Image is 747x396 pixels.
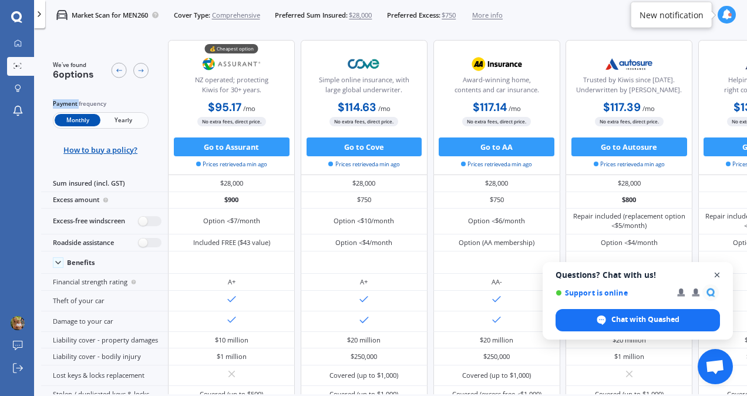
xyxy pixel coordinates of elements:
[461,160,532,169] span: Prices retrieved a min ago
[193,238,270,247] div: Included FREE ($43 value)
[338,100,376,115] b: $114.63
[349,11,372,20] span: $28,000
[11,316,25,330] img: ACg8ocLV_M0Xo_lvJWOGfurHOkoTTavCXQc_xWjvLfqiNWsGHFAcUCaP=s96-c
[301,175,428,192] div: $28,000
[307,137,422,156] button: Go to Cove
[614,352,644,361] div: $1 million
[483,352,510,361] div: $250,000
[176,75,287,99] div: NZ operated; protecting Kiwis for 30+ years.
[203,216,260,226] div: Option <$7/month
[208,100,241,115] b: $95.17
[595,117,664,126] span: No extra fees, direct price.
[205,44,258,53] div: 💰 Cheapest option
[556,309,720,331] div: Chat with Quashed
[459,238,534,247] div: Option (AA membership)
[53,61,94,69] span: We've found
[197,117,266,126] span: No extra fees, direct price.
[698,349,733,384] div: Open chat
[275,11,348,20] span: Preferred Sum Insured:
[53,68,94,80] span: 6 options
[611,314,679,325] span: Chat with Quashed
[56,9,68,21] img: car.f15378c7a67c060ca3f3.svg
[573,212,685,230] div: Repair included (replacement option <$5/month)
[41,291,168,311] div: Theft of your car
[41,175,168,192] div: Sum insured (incl. GST)
[168,192,295,209] div: $900
[441,75,551,99] div: Award-winning home, contents and car insurance.
[347,335,381,345] div: $20 million
[472,11,503,20] span: More info
[174,11,210,20] span: Cover Type:
[613,335,646,345] div: $20 million
[556,270,720,280] span: Questions? Chat with us!
[473,100,507,115] b: $117.14
[642,104,655,113] span: / mo
[53,99,149,109] div: Payment frequency
[468,216,525,226] div: Option <$6/month
[360,277,368,287] div: A+
[212,11,260,20] span: Comprehensive
[41,192,168,209] div: Excess amount
[601,238,658,247] div: Option <$4/month
[439,137,554,156] button: Go to AA
[196,160,267,169] span: Prices retrieved a min ago
[462,371,531,380] div: Covered (up to $1,000)
[41,332,168,348] div: Liability cover - property damages
[378,104,391,113] span: / mo
[335,238,392,247] div: Option <$4/month
[309,75,419,99] div: Simple online insurance, with large global underwriter.
[328,160,399,169] span: Prices retrieved a min ago
[509,104,521,113] span: / mo
[480,335,513,345] div: $20 million
[640,9,704,21] div: New notification
[334,216,394,226] div: Option <$10/month
[201,52,263,76] img: Assurant.png
[351,352,377,361] div: $250,000
[594,160,665,169] span: Prices retrieved a min ago
[387,11,440,20] span: Preferred Excess:
[41,209,168,234] div: Excess-free windscreen
[100,114,146,126] span: Yearly
[41,274,168,290] div: Financial strength rating
[217,352,247,361] div: $1 million
[566,175,692,192] div: $28,000
[72,11,148,20] p: Market Scan for MEN260
[329,371,398,380] div: Covered (up to $1,000)
[329,117,398,126] span: No extra fees, direct price.
[215,335,248,345] div: $10 million
[433,192,560,209] div: $750
[603,100,641,115] b: $117.39
[41,348,168,365] div: Liability cover - bodily injury
[433,175,560,192] div: $28,000
[333,52,395,76] img: Cove.webp
[301,192,428,209] div: $750
[243,104,255,113] span: / mo
[168,175,295,192] div: $28,000
[228,277,235,287] div: A+
[466,52,528,76] img: AA.webp
[41,365,168,386] div: Lost keys & locks replacement
[598,52,660,76] img: Autosure.webp
[41,234,168,251] div: Roadside assistance
[574,75,684,99] div: Trusted by Kiwis since [DATE]. Underwritten by [PERSON_NAME].
[571,137,687,156] button: Go to Autosure
[174,137,290,156] button: Go to Assurant
[710,268,725,283] span: Close chat
[556,288,669,297] span: Support is online
[67,259,95,267] div: Benefits
[462,117,531,126] span: No extra fees, direct price.
[55,114,100,126] span: Monthly
[41,311,168,332] div: Damage to your car
[442,11,456,20] span: $750
[492,277,502,287] div: AA-
[566,192,692,209] div: $800
[63,145,137,155] span: How to buy a policy?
